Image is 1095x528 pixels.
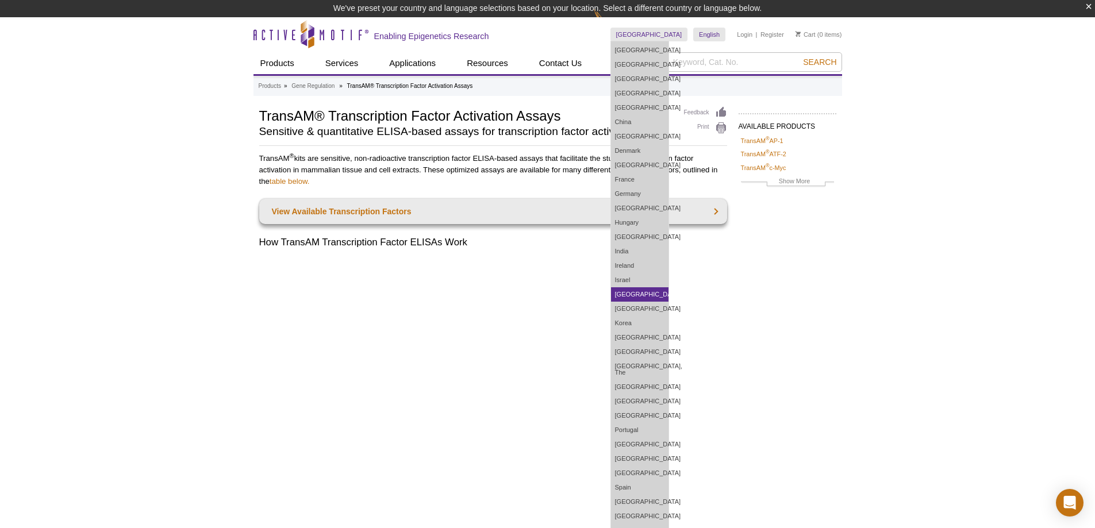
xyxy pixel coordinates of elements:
[756,28,758,41] li: |
[611,466,668,480] a: [GEOGRAPHIC_DATA]
[259,199,727,224] a: View Available Transcription Factors
[611,495,668,509] a: [GEOGRAPHIC_DATA]
[606,52,655,74] a: About Us
[800,57,840,67] button: Search
[611,43,668,57] a: [GEOGRAPHIC_DATA]
[741,163,786,173] a: TransAM®c-Myc
[611,101,668,115] a: [GEOGRAPHIC_DATA]
[611,302,668,316] a: [GEOGRAPHIC_DATA]
[760,30,784,38] a: Register
[318,52,366,74] a: Services
[741,176,834,189] a: Show More
[374,31,489,41] h2: Enabling Epigenetics Research
[611,273,668,287] a: Israel
[611,359,668,380] a: [GEOGRAPHIC_DATA], The
[611,201,668,215] a: [GEOGRAPHIC_DATA]
[611,423,668,437] a: Portugal
[259,126,673,137] h2: Sensitive & quantitative ELISA-based assays for transcription factor activation
[532,52,589,74] a: Contact Us
[684,122,727,134] a: Print
[611,380,668,394] a: [GEOGRAPHIC_DATA]
[611,408,668,423] a: [GEOGRAPHIC_DATA]
[766,163,770,168] sup: ®
[611,72,668,86] a: [GEOGRAPHIC_DATA]
[611,86,668,101] a: [GEOGRAPHIC_DATA]
[796,31,801,37] img: Your Cart
[259,236,727,249] h2: How TransAM Transcription Factor ELISAs Work
[611,115,668,129] a: China
[611,230,668,244] a: [GEOGRAPHIC_DATA]
[347,83,473,89] li: TransAM® Transcription Factor Activation Assays
[611,158,668,172] a: [GEOGRAPHIC_DATA]
[610,28,688,41] a: [GEOGRAPHIC_DATA]
[684,106,727,119] a: Feedback
[270,177,310,186] a: table below.
[611,215,668,230] a: Hungary
[259,258,727,521] iframe: How TransAM® transcription factor activation assays work
[382,52,443,74] a: Applications
[796,30,816,38] a: Cart
[741,136,783,146] a: TransAM®AP-1
[611,172,668,187] a: France
[611,144,668,158] a: Denmark
[766,149,770,155] sup: ®
[741,149,786,159] a: TransAM®ATF-2
[611,480,668,495] a: Spain
[766,136,770,141] sup: ®
[611,259,668,273] a: Ireland
[693,28,725,41] a: English
[611,244,668,259] a: India
[611,129,668,144] a: [GEOGRAPHIC_DATA]
[253,52,301,74] a: Products
[259,153,727,187] p: TransAM kits are sensitive, non-radioactive transcription factor ELISA-based assays that facilita...
[611,437,668,452] a: [GEOGRAPHIC_DATA]
[284,83,287,89] li: »
[611,345,668,359] a: [GEOGRAPHIC_DATA]
[259,81,281,91] a: Products
[460,52,515,74] a: Resources
[739,113,836,134] h2: AVAILABLE PRODUCTS
[611,330,668,345] a: [GEOGRAPHIC_DATA]
[611,316,668,330] a: Korea
[796,28,842,41] li: (0 items)
[611,394,668,408] a: [GEOGRAPHIC_DATA]
[259,106,673,124] h1: TransAM® Transcription Factor Activation Assays
[339,83,343,89] li: »
[1056,489,1084,517] div: Open Intercom Messenger
[611,287,668,302] a: [GEOGRAPHIC_DATA]
[803,57,836,67] span: Search
[737,30,752,38] a: Login
[594,9,624,36] img: Change Here
[611,509,668,523] a: [GEOGRAPHIC_DATA]
[611,187,668,201] a: Germany
[611,452,668,466] a: [GEOGRAPHIC_DATA]
[611,57,668,72] a: [GEOGRAPHIC_DATA]
[655,52,842,72] input: Keyword, Cat. No.
[290,152,294,159] sup: ®
[291,81,335,91] a: Gene Regulation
